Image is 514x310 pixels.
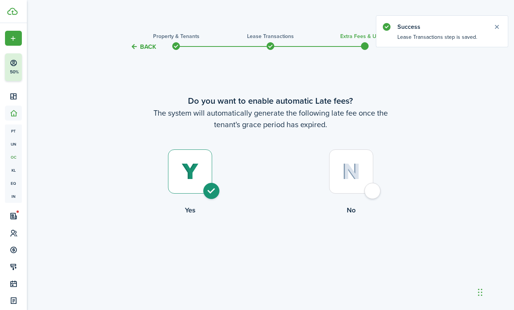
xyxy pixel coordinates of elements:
[5,164,22,177] a: kl
[7,8,18,15] img: TenantCloud
[5,124,22,138] a: pt
[5,151,22,164] a: oc
[270,205,432,215] control-radio-card-title: No
[109,205,270,215] control-radio-card-title: Yes
[109,107,432,130] wizard-step-header-description: The system will automatically generate the following late fee once the tenant's grace period has ...
[109,94,432,107] wizard-step-header-title: Do you want to enable automatic Late fees?
[5,190,22,203] a: in
[476,273,514,310] iframe: Chat Widget
[5,138,22,151] a: un
[397,22,486,31] notify-title: Success
[247,32,294,40] h3: Lease Transactions
[478,281,483,304] div: Drag
[10,69,19,75] p: 50%
[5,53,69,81] button: 50%
[181,163,199,180] img: Yes (selected)
[340,32,390,40] h3: Extra fees & Utilities
[153,32,199,40] h3: Property & Tenants
[5,31,22,46] button: Open menu
[130,43,156,51] button: Back
[342,163,360,180] img: No
[5,177,22,190] a: eq
[491,22,502,32] button: Close notify
[376,33,508,47] notify-body: Lease Transactions step is saved.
